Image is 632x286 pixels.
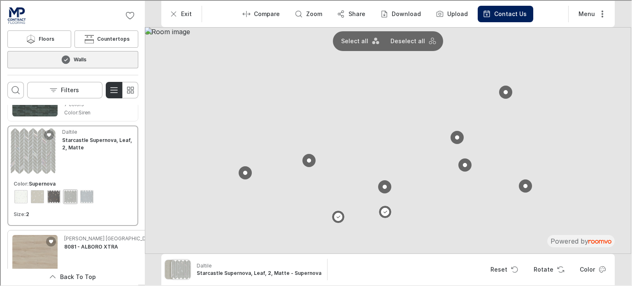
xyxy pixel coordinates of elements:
[73,55,86,63] h6: Walls
[391,9,420,17] p: Download
[305,9,321,17] p: Zoom
[164,259,183,278] img: Historic Limestone - Lineage, Picket, 3X12, Matte (HS12)
[12,234,57,279] img: 8081. Link opens in a new window.
[63,234,156,242] p: [PERSON_NAME] [GEOGRAPHIC_DATA]
[61,128,76,135] p: Daltile
[38,35,53,42] h6: Floors
[164,5,197,21] button: Exit
[28,179,55,187] h6: Supernova
[13,188,28,203] button: View color format Celestial
[446,9,467,17] label: Upload
[144,26,630,253] img: Room image
[385,34,439,47] button: Deselect all
[9,128,55,173] img: Starcastle Supernova, Leaf, 2, Matte. Link opens in a new window.
[196,261,211,269] p: Daltile
[588,239,611,243] img: roomvo_wordmark.svg
[7,229,161,284] div: See 8081 in the room
[335,34,382,47] button: Select all
[7,30,70,47] button: Floors
[253,9,279,17] p: Compare
[62,188,77,203] button: View color format Supernova
[193,259,323,279] button: Show details for Starcastle Supernova, Leaf, 2, Matte
[340,36,367,44] p: Select all
[196,269,321,276] h6: Starcastle Supernova, Leaf, 2, Matte - Supernova
[13,210,25,217] h6: Size :
[13,179,28,187] h6: Color :
[7,81,23,98] button: Open search box
[171,259,190,278] img: Starcastle Supernova, Leaf, 2, Matte
[430,5,474,21] button: Upload a picture of your room
[78,108,90,116] p: Siren
[79,188,93,203] button: View color format Wonderstar
[493,9,526,17] p: Contact Us
[105,81,121,98] button: Switch to detail view
[483,260,523,277] button: Reset product
[180,9,191,17] p: Exit
[7,7,25,23] a: Go to MP Contract Flooring's website.
[60,85,78,93] p: Filters
[13,179,131,203] div: Product colors
[46,188,60,203] button: View color format Stardust
[121,81,137,98] button: Switch to simple view
[74,30,137,47] button: Countertops
[550,236,611,245] div: The visualizer is powered by Roomvo.
[61,136,135,151] h4: Starcastle Supernova, Leaf, 2, Matte
[63,242,117,250] h4: 8081 - ALBORO XTRA
[571,5,611,21] button: More actions
[43,129,53,139] button: Add Starcastle Supernova, Leaf, 2, Matte to favorites
[45,236,55,246] button: Add 8081 to favorites
[526,260,569,277] button: Rotate Surface
[25,210,28,217] h6: 2
[390,36,424,44] p: Deselect all
[550,236,611,245] p: Powered by
[7,7,25,23] img: Logo representing MP Contract Flooring.
[572,260,611,277] button: Open color dialog
[29,188,44,203] button: View color format Comet
[289,5,328,21] button: Zoom room image
[331,5,371,21] button: Share
[164,259,190,279] button: See products applied in the visualizer
[348,9,365,17] p: Share
[477,5,532,21] button: Contact Us
[105,81,137,98] div: Product List Mode Selector
[237,5,286,21] button: Enter compare mode
[63,108,78,116] p: Color :
[7,268,137,284] button: Scroll back to the beginning
[26,81,102,98] button: Open the filters menu
[121,7,137,23] button: No favorites
[13,210,131,217] div: Product sizes
[7,50,137,67] button: Walls
[374,5,427,21] button: Download
[96,35,129,42] h6: Countertops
